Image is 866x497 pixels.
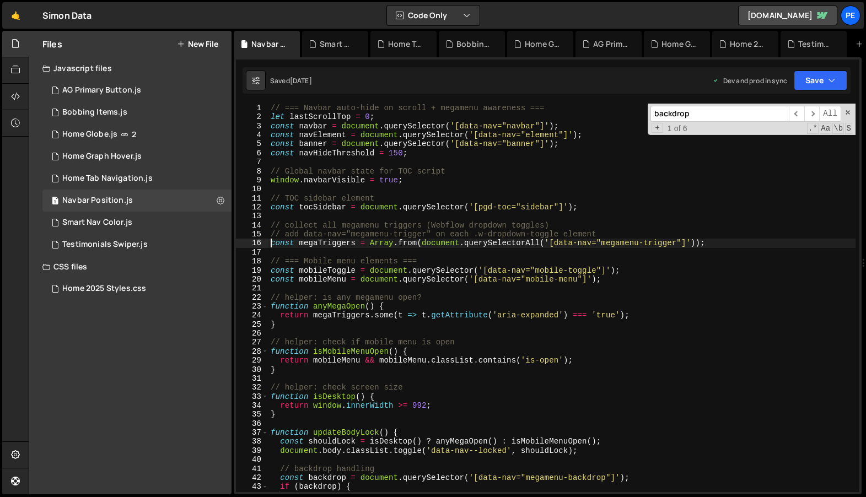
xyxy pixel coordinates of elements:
div: 4 [236,131,268,139]
div: 6 [236,149,268,158]
div: 17 [236,248,268,257]
div: 19 [236,266,268,275]
div: Simon Data [42,9,92,22]
a: [DOMAIN_NAME] [738,6,837,25]
div: 26 [236,329,268,338]
div: 13 [236,212,268,220]
span: Whole Word Search [832,123,844,134]
div: Navbar Position.js [62,196,133,206]
div: 27 [236,338,268,347]
div: 16753/46062.js [42,168,232,190]
div: 16753/45758.js [42,145,232,168]
div: 36 [236,419,268,428]
span: RegExp Search [807,123,819,134]
div: AG Primary Button.js [62,85,141,95]
div: Smart Nav Color.js [320,39,355,50]
div: 5 [236,139,268,148]
span: ​ [789,106,804,122]
div: 22 [236,293,268,302]
div: 16753/46060.js [42,101,232,123]
span: Alt-Enter [819,106,841,122]
div: 32 [236,383,268,392]
div: 35 [236,410,268,419]
button: Save [794,71,847,90]
div: 30 [236,365,268,374]
div: 41 [236,464,268,473]
div: 28 [236,347,268,356]
div: 43 [236,482,268,491]
div: 8 [236,167,268,176]
div: Testimonials Swiper.js [62,240,148,250]
div: Saved [270,76,312,85]
div: [DATE] [290,76,312,85]
button: Code Only [387,6,480,25]
div: Home Graph Hover.js [62,152,142,161]
div: CSS files [29,256,232,278]
a: 🤙 [2,2,29,29]
div: 25 [236,320,268,329]
div: 24 [236,311,268,320]
div: 2 [236,112,268,121]
div: 10 [236,185,268,193]
div: AG Primary Button.js [593,39,628,50]
div: 1 [236,104,268,112]
div: 40 [236,455,268,464]
div: 37 [236,428,268,437]
div: Bobbing Items.js [456,39,492,50]
div: 23 [236,302,268,311]
div: 33 [236,392,268,401]
div: Testimonials Swiper.js [798,39,833,50]
span: CaseSensitive Search [820,123,831,134]
span: 1 [52,197,58,206]
div: Home Tab Navigation.js [62,174,153,183]
span: Toggle Replace mode [652,123,663,133]
div: 11 [236,194,268,203]
span: Search In Selection [845,123,852,134]
span: 1 of 6 [663,124,692,133]
div: Home Globe.js [62,129,117,139]
div: Bobbing Items.js [62,107,127,117]
div: Smart Nav Color.js [62,218,132,228]
h2: Files [42,38,62,50]
div: 7 [236,158,268,166]
div: Home 2025 Styles.css [730,39,765,50]
div: 16753/45792.js [42,234,232,256]
input: Search for [650,106,789,122]
div: 16753/45990.js [42,79,232,101]
div: 34 [236,401,268,410]
span: 2 [132,130,136,139]
div: 29 [236,356,268,365]
div: 21 [236,284,268,293]
div: Javascript files [29,57,232,79]
div: Home Graph Hover.js [661,39,697,50]
div: 16753/45793.css [42,278,232,300]
div: 16753/46016.js [42,123,232,145]
div: 42 [236,473,268,482]
div: 16753/46074.js [42,212,232,234]
div: 38 [236,437,268,446]
div: Dev and prod in sync [712,76,787,85]
div: 20 [236,275,268,284]
a: Pe [841,6,860,25]
div: Home 2025 Styles.css [62,284,146,294]
div: Home Tab Navigation.js [388,39,423,50]
div: 9 [236,176,268,185]
div: 12 [236,203,268,212]
div: Navbar Position.js [251,39,287,50]
button: New File [177,40,218,48]
div: Navbar Position.js [42,190,232,212]
div: 39 [236,446,268,455]
div: 31 [236,374,268,383]
div: Home Globe.js [525,39,560,50]
span: ​ [804,106,820,122]
div: 14 [236,221,268,230]
div: 18 [236,257,268,266]
div: 3 [236,122,268,131]
div: 16 [236,239,268,247]
div: 15 [236,230,268,239]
